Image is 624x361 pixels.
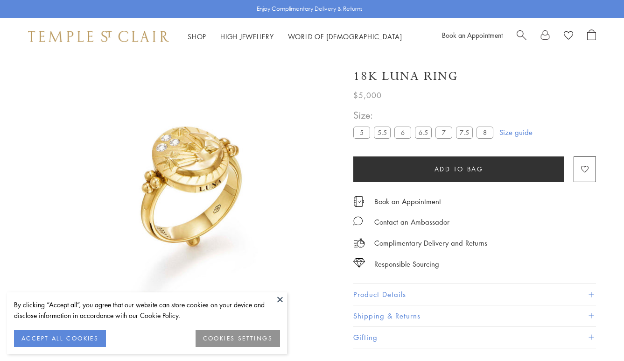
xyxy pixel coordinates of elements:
p: Complimentary Delivery and Returns [374,237,487,249]
label: 5.5 [374,127,391,138]
span: Add to bag [435,164,484,174]
button: Gifting [353,327,596,348]
div: By clicking “Accept all”, you agree that our website can store cookies on your device and disclos... [14,299,280,321]
img: icon_delivery.svg [353,237,365,249]
label: 6.5 [415,127,432,138]
a: Book an Appointment [442,30,503,40]
div: Contact an Ambassador [374,216,449,228]
span: $5,000 [353,89,382,101]
label: 6 [394,127,411,138]
label: 7.5 [456,127,473,138]
a: Book an Appointment [374,196,441,206]
span: Size: [353,107,497,123]
label: 8 [477,127,493,138]
button: ACCEPT ALL COOKIES [14,330,106,347]
div: Responsible Sourcing [374,258,439,270]
label: 7 [435,127,452,138]
button: COOKIES SETTINGS [196,330,280,347]
a: ShopShop [188,32,206,41]
a: Search [517,29,526,43]
img: Temple St. Clair [28,31,169,42]
button: Shipping & Returns [353,305,596,326]
a: View Wishlist [564,29,573,43]
img: 18K Luna Ring [61,55,339,334]
img: icon_appointment.svg [353,196,365,207]
img: MessageIcon-01_2.svg [353,216,363,226]
img: icon_sourcing.svg [353,258,365,268]
label: 5 [353,127,370,138]
nav: Main navigation [188,31,402,42]
button: Product Details [353,284,596,305]
p: Enjoy Complimentary Delivery & Returns [257,4,363,14]
h1: 18K Luna Ring [353,68,458,85]
a: Open Shopping Bag [587,29,596,43]
button: Add to bag [353,156,564,182]
a: High JewelleryHigh Jewellery [220,32,274,41]
a: World of [DEMOGRAPHIC_DATA]World of [DEMOGRAPHIC_DATA] [288,32,402,41]
a: Size guide [499,127,533,137]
